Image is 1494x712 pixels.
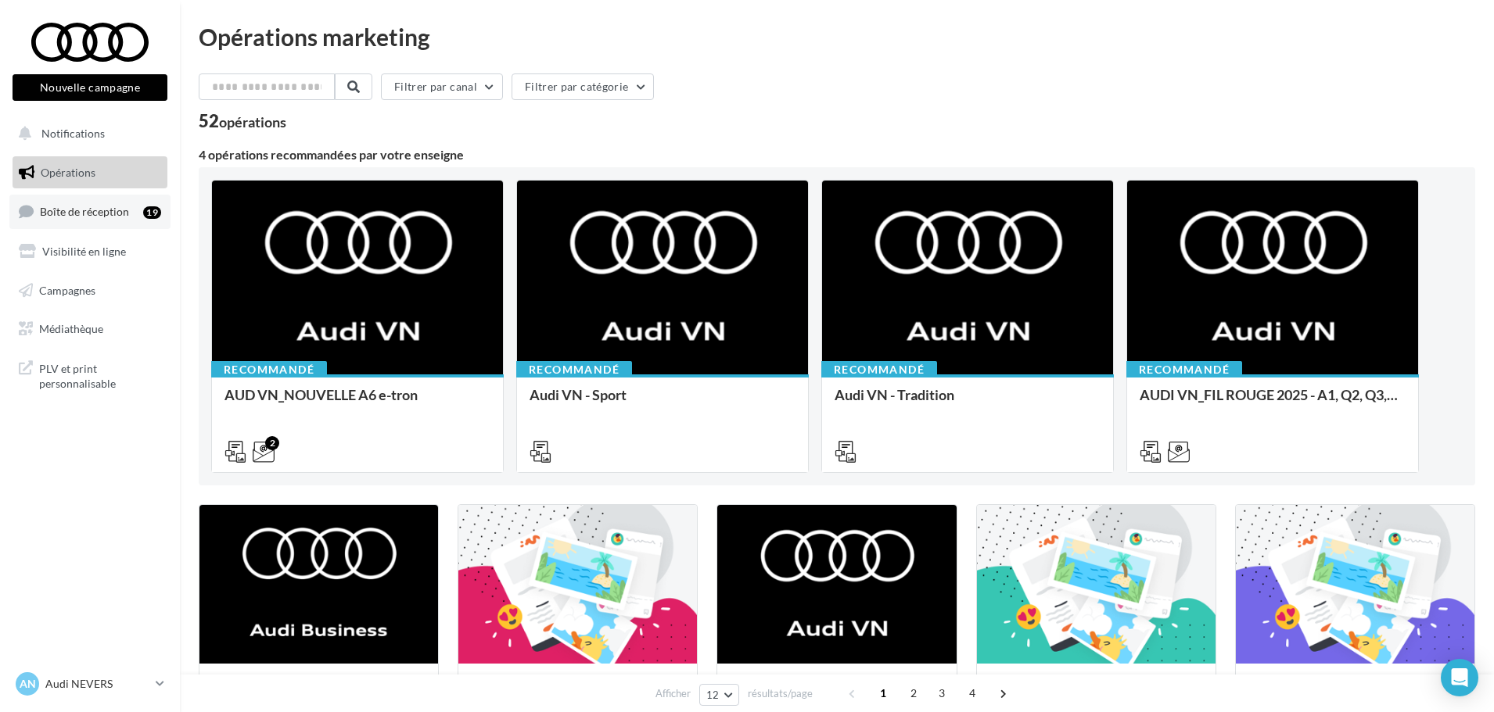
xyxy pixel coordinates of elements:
[45,676,149,692] p: Audi NEVERS
[42,245,126,258] span: Visibilité en ligne
[929,681,954,706] span: 3
[211,361,327,378] div: Recommandé
[41,166,95,179] span: Opérations
[9,352,171,398] a: PLV et print personnalisable
[9,235,171,268] a: Visibilité en ligne
[39,322,103,335] span: Médiathèque
[835,387,1101,418] div: Audi VN - Tradition
[1441,659,1478,696] div: Open Intercom Messenger
[901,681,926,706] span: 2
[655,686,691,701] span: Afficher
[9,117,164,150] button: Notifications
[871,681,896,706] span: 1
[219,115,286,129] div: opérations
[699,684,739,706] button: 12
[530,387,795,418] div: Audi VN - Sport
[199,113,286,130] div: 52
[516,361,632,378] div: Recommandé
[40,205,129,218] span: Boîte de réception
[265,436,279,450] div: 2
[748,686,813,701] span: résultats/page
[1126,361,1242,378] div: Recommandé
[39,358,161,392] span: PLV et print personnalisable
[199,25,1475,48] div: Opérations marketing
[9,195,171,228] a: Boîte de réception19
[9,274,171,307] a: Campagnes
[960,681,985,706] span: 4
[1140,387,1406,418] div: AUDI VN_FIL ROUGE 2025 - A1, Q2, Q3, Q5 et Q4 e-tron
[821,361,937,378] div: Recommandé
[706,689,720,701] span: 12
[9,313,171,345] a: Médiathèque
[41,127,105,140] span: Notifications
[20,676,36,692] span: AN
[224,387,490,418] div: AUD VN_NOUVELLE A6 e-tron
[199,148,1475,161] div: 4 opérations recommandées par votre enseigne
[13,74,167,101] button: Nouvelle campagne
[9,156,171,189] a: Opérations
[39,283,95,296] span: Campagnes
[381,73,503,100] button: Filtrer par canal
[13,669,167,699] a: AN Audi NEVERS
[512,73,654,100] button: Filtrer par catégorie
[143,206,161,219] div: 19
